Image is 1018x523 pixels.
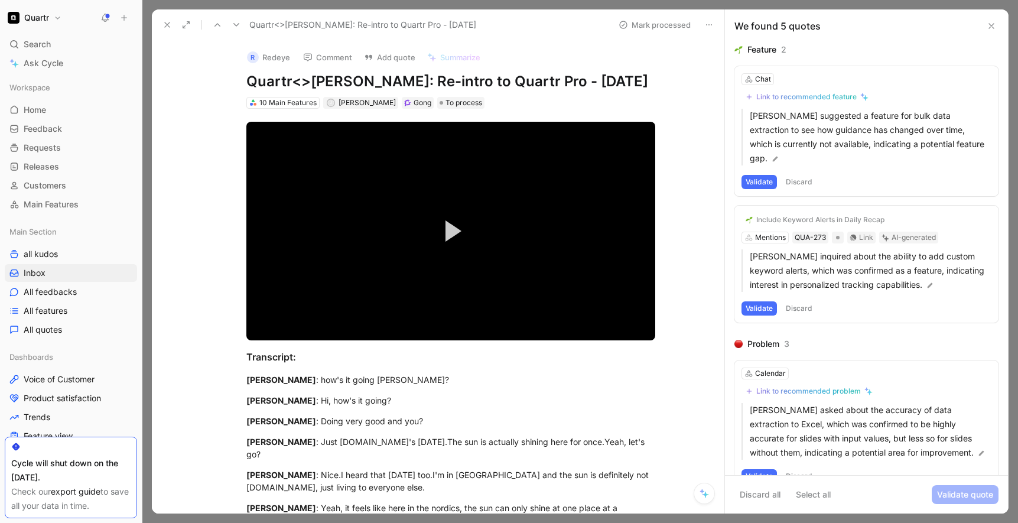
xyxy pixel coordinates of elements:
[246,72,655,91] h1: Quartr<>[PERSON_NAME]: Re-intro to Quartr Pro - [DATE]
[782,301,817,316] button: Discard
[246,373,655,386] div: : how's it going [PERSON_NAME]?
[5,196,137,213] a: Main Features
[339,98,396,107] span: [PERSON_NAME]
[24,104,46,116] span: Home
[414,97,431,109] div: Gong
[782,175,817,189] button: Discard
[5,79,137,96] div: Workspace
[5,120,137,138] a: Feedback
[24,161,59,173] span: Releases
[24,392,101,404] span: Product satisfaction
[734,46,743,54] img: 🌱
[9,351,53,363] span: Dashboards
[741,469,777,483] button: Validate
[613,17,696,33] button: Mark processed
[747,337,779,351] div: Problem
[9,82,50,93] span: Workspace
[5,223,137,241] div: Main Section
[246,470,316,480] mark: [PERSON_NAME]
[249,18,476,32] span: Quartr<>[PERSON_NAME]: Re-intro to Quartr Pro - [DATE]
[781,43,786,57] div: 2
[5,54,137,72] a: Ask Cycle
[24,324,62,336] span: All quotes
[5,139,137,157] a: Requests
[246,395,316,405] mark: [PERSON_NAME]
[741,384,877,398] button: Link to recommended problem
[359,49,421,66] button: Add quote
[5,321,137,339] a: All quotes
[926,281,934,290] img: pen.svg
[8,12,19,24] img: Quartr
[246,503,316,513] mark: [PERSON_NAME]
[5,427,137,445] a: Feature view
[422,49,486,66] button: Summarize
[24,373,95,385] span: Voice of Customer
[5,245,137,263] a: all kudos
[741,301,777,316] button: Validate
[746,216,753,223] img: 🌱
[5,348,137,366] div: Dashboards
[734,19,821,33] div: We found 5 quotes
[24,248,58,260] span: all kudos
[246,436,655,460] div: : Just [DOMAIN_NAME]'s [DATE].The sun is actually shining here for once.Yeah, let's go?
[5,177,137,194] a: Customers
[771,155,779,163] img: pen.svg
[11,456,131,485] div: Cycle will shut down on the [DATE].
[741,90,873,104] button: Link to recommended feature
[741,213,889,227] button: 🌱Include Keyword Alerts in Daily Recap
[259,97,317,109] div: 10 Main Features
[437,97,484,109] div: To process
[977,449,986,457] img: pen.svg
[246,350,655,364] div: Transcript:
[247,51,259,63] div: R
[750,249,991,292] p: [PERSON_NAME] inquired about the ability to add custom keyword alerts, which was confirmed as a f...
[440,52,480,63] span: Summarize
[24,430,73,442] span: Feature view
[24,12,49,23] h1: Quartr
[242,48,295,66] button: RRedeye
[24,123,62,135] span: Feedback
[24,267,45,279] span: Inbox
[51,486,100,496] a: export guide
[11,485,131,513] div: Check our to save all your data in time.
[5,101,137,119] a: Home
[5,302,137,320] a: All features
[24,411,50,423] span: Trends
[755,368,786,379] div: Calendar
[734,485,786,504] button: Discard all
[24,180,66,191] span: Customers
[246,416,316,426] mark: [PERSON_NAME]
[24,142,61,154] span: Requests
[734,340,743,348] img: 🔴
[756,215,884,225] div: Include Keyword Alerts in Daily Recap
[246,394,655,407] div: : Hi, how's it going?
[741,175,777,189] button: Validate
[445,97,482,109] span: To process
[782,469,817,483] button: Discard
[756,386,861,396] div: Link to recommended problem
[424,204,477,258] button: Play Video
[24,37,51,51] span: Search
[24,305,67,317] span: All features
[9,226,57,238] span: Main Section
[298,49,357,66] button: Comment
[5,283,137,301] a: All feedbacks
[756,92,857,102] div: Link to recommended feature
[791,485,836,504] button: Select all
[246,469,655,493] div: : Nice.I heard that [DATE] too.I'm in [GEOGRAPHIC_DATA] and the sun is definitely not [DOMAIN_NAM...
[5,158,137,176] a: Releases
[5,264,137,282] a: Inbox
[24,56,63,70] span: Ask Cycle
[750,109,991,165] p: [PERSON_NAME] suggested a feature for bulk data extraction to see how guidance has changed over t...
[5,35,137,53] div: Search
[328,100,334,106] div: J
[747,43,776,57] div: Feature
[5,389,137,407] a: Product satisfaction
[24,199,79,210] span: Main Features
[5,408,137,426] a: Trends
[246,375,316,385] mark: [PERSON_NAME]
[750,403,991,460] p: [PERSON_NAME] asked about the accuracy of data extraction to Excel, which was confirmed to be hig...
[246,437,316,447] mark: [PERSON_NAME]
[24,286,77,298] span: All feedbacks
[5,9,64,26] button: QuartrQuartr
